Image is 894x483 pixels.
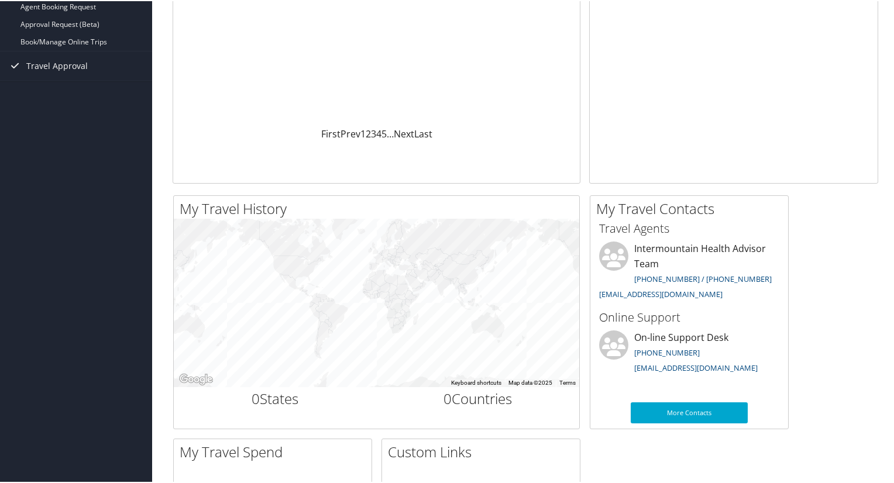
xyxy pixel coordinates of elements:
a: 3 [371,126,376,139]
a: More Contacts [631,401,748,422]
span: 0 [252,388,260,407]
button: Keyboard shortcuts [451,378,501,386]
span: 0 [443,388,452,407]
span: Travel Approval [26,50,88,80]
a: 5 [381,126,387,139]
a: 2 [366,126,371,139]
h2: Countries [386,388,571,408]
h2: My Travel Spend [180,441,372,461]
h2: My Travel Contacts [596,198,788,218]
a: [PHONE_NUMBER] / [PHONE_NUMBER] [634,272,772,283]
a: Terms (opens in new tab) [559,378,576,385]
img: Google [177,371,215,386]
a: First [321,126,341,139]
h2: Custom Links [388,441,580,461]
li: On-line Support Desk [593,329,785,377]
h2: States [183,388,368,408]
span: Map data ©2025 [508,378,552,385]
a: Last [414,126,432,139]
a: Open this area in Google Maps (opens a new window) [177,371,215,386]
a: Next [394,126,414,139]
a: 4 [376,126,381,139]
a: Prev [341,126,360,139]
h3: Online Support [599,308,779,325]
h3: Travel Agents [599,219,779,236]
a: [EMAIL_ADDRESS][DOMAIN_NAME] [599,288,723,298]
li: Intermountain Health Advisor Team [593,240,785,303]
span: … [387,126,394,139]
a: [EMAIL_ADDRESS][DOMAIN_NAME] [634,361,758,372]
h2: My Travel History [180,198,579,218]
a: 1 [360,126,366,139]
a: [PHONE_NUMBER] [634,346,700,357]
